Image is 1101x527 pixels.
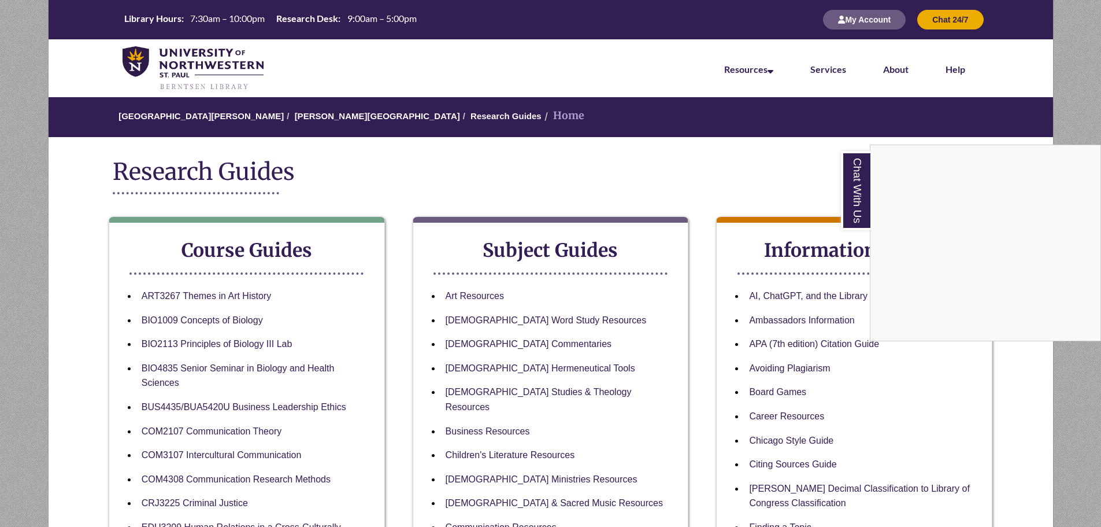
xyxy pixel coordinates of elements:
a: Chat With Us [841,151,870,230]
a: Help [946,64,965,75]
div: Chat With Us [870,145,1101,341]
a: Resources [724,64,773,75]
a: Services [810,64,846,75]
iframe: Chat Widget [870,145,1100,341]
img: UNWSP Library Logo [123,46,264,91]
a: About [883,64,909,75]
